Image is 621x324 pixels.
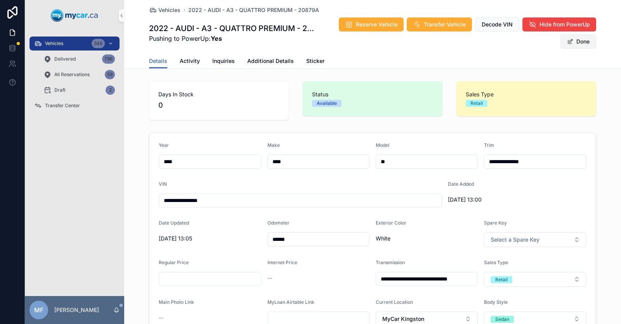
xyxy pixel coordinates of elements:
[475,17,519,31] button: Decode VIN
[159,142,169,148] span: Year
[159,220,189,226] span: Date Updated
[491,236,539,244] span: Select a Spare Key
[484,260,508,265] span: Sales Type
[149,54,167,69] a: Details
[484,220,507,226] span: Spare Key
[158,100,279,111] span: 0
[267,260,297,265] span: Internet Price
[247,57,294,65] span: Additional Details
[159,314,163,322] span: --
[102,54,115,64] div: 796
[376,220,406,226] span: Exterior Color
[470,100,483,107] div: Retail
[39,68,120,82] a: All Reservations59
[560,35,596,49] button: Done
[267,274,272,282] span: --
[424,21,466,28] span: Transfer Vehicle
[212,54,235,70] a: Inquiries
[39,83,120,97] a: Draft2
[448,181,474,187] span: Date Added
[382,315,424,323] span: MyCar Kingston
[106,85,115,95] div: 2
[376,260,405,265] span: Transmission
[25,31,124,123] div: scrollable content
[482,21,513,28] span: Decode VIN
[180,57,200,65] span: Activity
[159,235,261,242] span: [DATE] 13:05
[29,37,120,51] a: Vehicles346
[376,299,413,305] span: Current Location
[312,91,433,98] span: Status
[180,54,200,70] a: Activity
[376,235,478,242] span: White
[539,21,590,28] span: Hide from PowerUp
[29,99,120,113] a: Transfer Center
[188,6,319,14] a: 2022 - AUDI - A3 - QUATTRO PREMIUM - 20879A
[149,57,167,65] span: Details
[54,71,90,78] span: All Reservations
[149,23,317,34] h1: 2022 - AUDI - A3 - QUATTRO PREMIUM - 20879A
[267,220,290,226] span: Odometer
[39,52,120,66] a: Delivered796
[484,299,508,305] span: Body Style
[495,276,508,283] div: Retail
[158,91,279,98] span: Days In Stock
[247,54,294,70] a: Additional Details
[212,57,235,65] span: Inquiries
[306,57,324,65] span: Sticker
[34,305,43,315] span: MF
[92,39,105,48] div: 346
[267,299,314,305] span: MyLoan Airtable Link
[149,6,180,14] a: Vehicles
[159,181,167,187] span: VIN
[484,272,586,287] button: Select Button
[484,232,586,247] button: Select Button
[306,54,324,70] a: Sticker
[159,299,194,305] span: Main Photo Link
[339,17,404,31] button: Reserve Vehicle
[376,142,389,148] span: Model
[54,306,99,314] p: [PERSON_NAME]
[54,87,66,93] span: Draft
[149,34,317,43] span: Pushing to PowerUp:
[448,196,550,204] span: [DATE] 13:00
[159,260,189,265] span: Regular Price
[158,6,180,14] span: Vehicles
[45,40,63,47] span: Vehicles
[407,17,472,31] button: Transfer Vehicle
[54,56,76,62] span: Delivered
[495,316,509,323] div: Sedan
[466,91,587,98] span: Sales Type
[484,142,494,148] span: Trim
[105,70,115,79] div: 59
[51,9,98,22] img: App logo
[267,142,280,148] span: Make
[45,103,80,109] span: Transfer Center
[317,100,337,107] div: Available
[522,17,596,31] button: Hide from PowerUp
[211,35,222,42] strong: Yes
[356,21,397,28] span: Reserve Vehicle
